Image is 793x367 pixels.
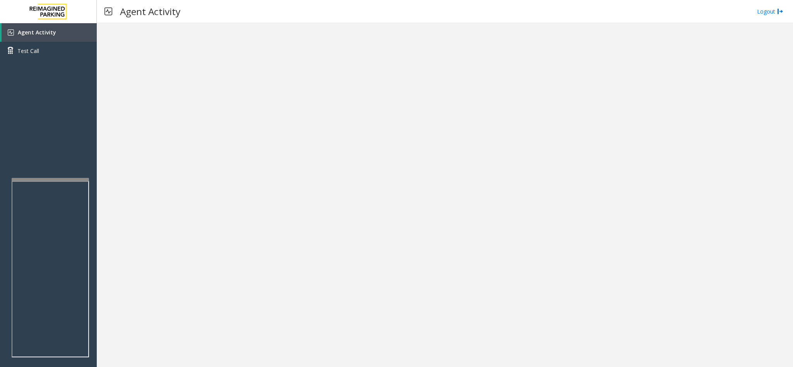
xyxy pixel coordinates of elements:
img: pageIcon [104,2,112,21]
h3: Agent Activity [116,2,184,21]
img: logout [777,7,783,15]
span: Test Call [17,47,39,55]
span: Agent Activity [18,29,56,36]
a: Logout [757,7,783,15]
a: Agent Activity [2,23,97,42]
img: 'icon' [8,29,14,36]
